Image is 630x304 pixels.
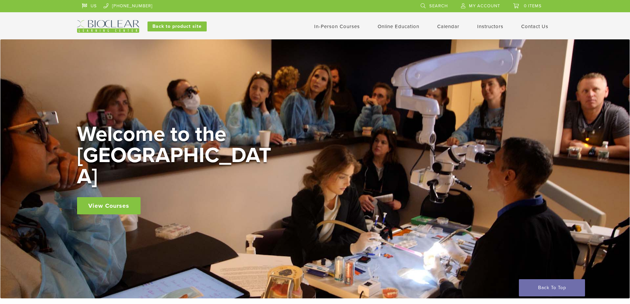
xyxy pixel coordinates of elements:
[519,279,585,296] a: Back To Top
[524,3,542,9] span: 0 items
[77,20,139,33] img: Bioclear
[77,197,141,214] a: View Courses
[378,23,419,29] a: Online Education
[429,3,448,9] span: Search
[314,23,360,29] a: In-Person Courses
[77,124,275,187] h2: Welcome to the [GEOGRAPHIC_DATA]
[521,23,548,29] a: Contact Us
[469,3,500,9] span: My Account
[477,23,503,29] a: Instructors
[437,23,459,29] a: Calendar
[147,22,207,31] a: Back to product site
